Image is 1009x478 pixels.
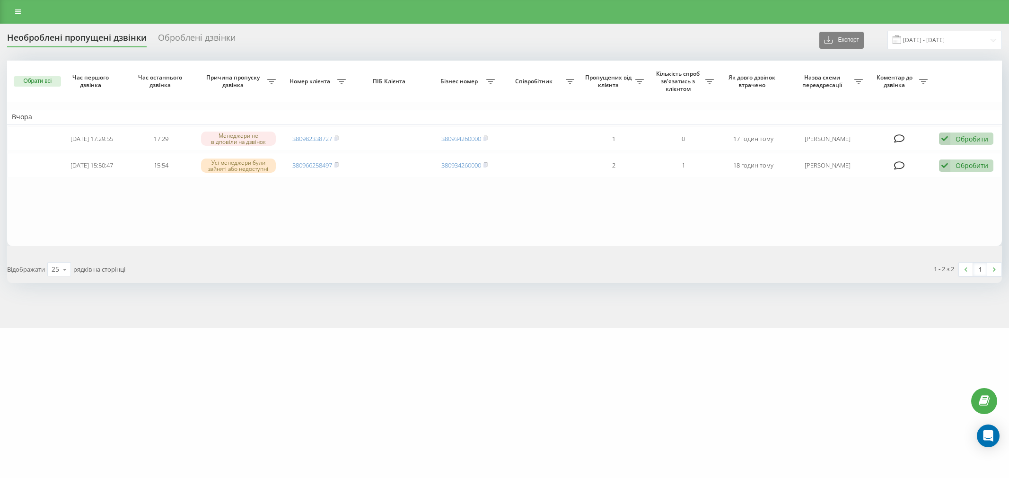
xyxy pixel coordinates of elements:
a: 380934260000 [441,161,481,169]
span: Номер клієнта [285,78,337,85]
span: рядків на сторінці [73,265,125,274]
span: ПІБ Клієнта [359,78,421,85]
td: 17 годин тому [719,126,788,151]
td: Вчора [7,110,1002,124]
button: Експорт [819,32,864,49]
td: [DATE] 15:50:47 [57,153,126,178]
td: 2 [579,153,649,178]
td: [PERSON_NAME] [788,126,868,151]
a: 380934260000 [441,134,481,143]
a: 380982338727 [292,134,332,143]
span: Назва схеми переадресації [793,74,854,89]
div: Усі менеджери були зайняті або недоступні [201,159,276,173]
span: Відображати [7,265,45,274]
span: Як довго дзвінок втрачено [726,74,780,89]
span: Бізнес номер [435,78,486,85]
div: Обробити [956,134,988,143]
div: Обробити [956,161,988,170]
td: [PERSON_NAME] [788,153,868,178]
span: Причина пропуску дзвінка [201,74,268,89]
td: 1 [649,153,718,178]
a: 1 [973,263,987,276]
div: 25 [52,265,59,274]
td: 18 годин тому [719,153,788,178]
div: Оброблені дзвінки [158,33,236,47]
span: Кількість спроб зв'язатись з клієнтом [653,70,705,92]
span: Співробітник [504,78,566,85]
button: Обрати всі [14,76,61,87]
td: 0 [649,126,718,151]
a: 380966258497 [292,161,332,169]
span: Коментар до дзвінка [872,74,919,89]
td: 1 [579,126,649,151]
span: Час першого дзвінка [65,74,119,89]
td: 15:54 [126,153,196,178]
div: Open Intercom Messenger [977,425,1000,447]
div: Необроблені пропущені дзвінки [7,33,147,47]
span: Час останнього дзвінка [134,74,188,89]
div: 1 - 2 з 2 [934,264,954,274]
td: [DATE] 17:29:55 [57,126,126,151]
td: 17:29 [126,126,196,151]
span: Пропущених від клієнта [584,74,635,89]
div: Менеджери не відповіли на дзвінок [201,132,276,146]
